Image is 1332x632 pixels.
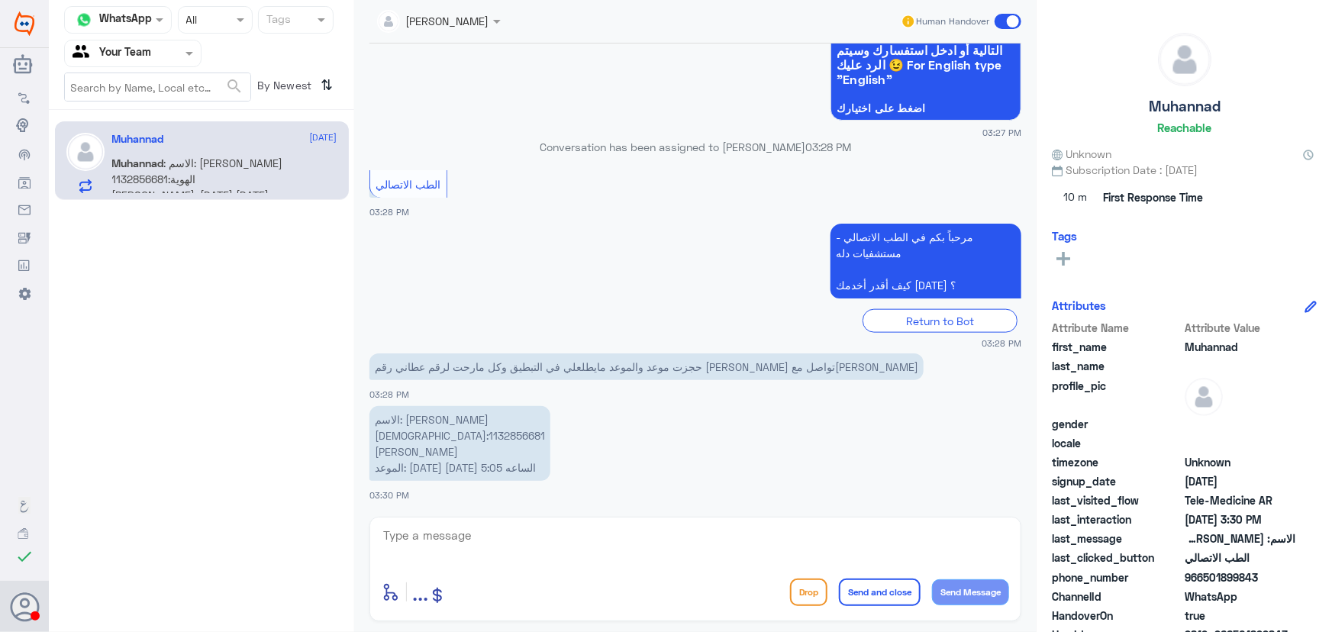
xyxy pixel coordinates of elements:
span: Attribute Value [1185,320,1295,336]
span: null [1185,416,1295,432]
img: defaultAdmin.png [1159,34,1211,85]
span: Muhannad [1185,339,1295,355]
span: locale [1052,435,1182,451]
span: 2025-09-30T11:59:40.824Z [1185,473,1295,489]
span: Unknown [1052,146,1111,162]
h5: Muhannad [1149,98,1221,115]
span: 2025-10-02T12:30:03.839Z [1185,511,1295,527]
span: 03:28 PM [805,140,851,153]
h6: Attributes [1052,298,1106,312]
i: ⇅ [321,73,334,98]
span: 03:28 PM [982,337,1021,350]
img: defaultAdmin.png [1185,378,1223,416]
h5: Muhannad [112,133,164,146]
span: اضغط على اختيارك [837,102,1015,114]
span: : الاسم: [PERSON_NAME] الهوية:1132856681 [PERSON_NAME]: [DATE] [DATE] الساعه 5:05 [112,156,283,218]
button: Avatar [10,592,39,621]
span: الاسم: مهند العبيلي الهوية:1132856681 الدكتور صالح الباهلي الموعد: اليوم الخميس الساعه 5:05 [1185,530,1295,547]
span: true [1185,608,1295,624]
span: last_interaction [1052,511,1182,527]
div: Return to Bot [863,309,1018,333]
span: signup_date [1052,473,1182,489]
span: search [225,77,244,95]
span: Human Handover [916,15,989,28]
span: first_name [1052,339,1182,355]
span: [DATE] [310,131,337,144]
span: Unknown [1185,454,1295,470]
span: gender [1052,416,1182,432]
img: whatsapp.png [73,8,95,31]
span: Muhannad [112,156,164,169]
span: 2 [1185,588,1295,605]
span: profile_pic [1052,378,1182,413]
p: 2/10/2025, 3:30 PM [369,406,550,481]
span: last_message [1052,530,1182,547]
span: ... [412,578,428,605]
span: phone_number [1052,569,1182,585]
span: Tele-Medicine AR [1185,492,1295,508]
button: Send and close [839,579,921,606]
button: ... [412,575,428,609]
span: last_visited_flow [1052,492,1182,508]
span: 03:30 PM [369,490,409,500]
h6: Tags [1052,229,1077,243]
span: Subscription Date : [DATE] [1052,162,1317,178]
span: 10 m [1052,184,1098,211]
p: 2/10/2025, 3:28 PM [369,353,924,380]
input: Search by Name, Local etc… [65,73,250,101]
div: Tags [264,11,291,31]
img: defaultAdmin.png [66,133,105,171]
span: last_name [1052,358,1182,374]
span: ChannelId [1052,588,1182,605]
span: timezone [1052,454,1182,470]
p: Conversation has been assigned to [PERSON_NAME] [369,139,1021,155]
h6: Reachable [1157,121,1211,134]
img: Widebot Logo [15,11,34,36]
span: Attribute Name [1052,320,1182,336]
p: 2/10/2025, 3:28 PM [830,224,1021,298]
img: yourTeam.svg [73,42,95,65]
button: Drop [790,579,827,606]
span: 03:27 PM [982,126,1021,139]
button: search [225,74,244,99]
i: check [15,547,34,566]
span: الطب الاتصالي [1185,550,1295,566]
span: 966501899843 [1185,569,1295,585]
span: الطب الاتصالي [376,178,441,191]
span: HandoverOn [1052,608,1182,624]
span: null [1185,435,1295,451]
span: 03:28 PM [369,207,409,217]
span: last_clicked_button [1052,550,1182,566]
span: 03:28 PM [369,389,409,399]
span: First Response Time [1103,189,1203,205]
button: Send Message [932,579,1009,605]
span: By Newest [251,73,315,103]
